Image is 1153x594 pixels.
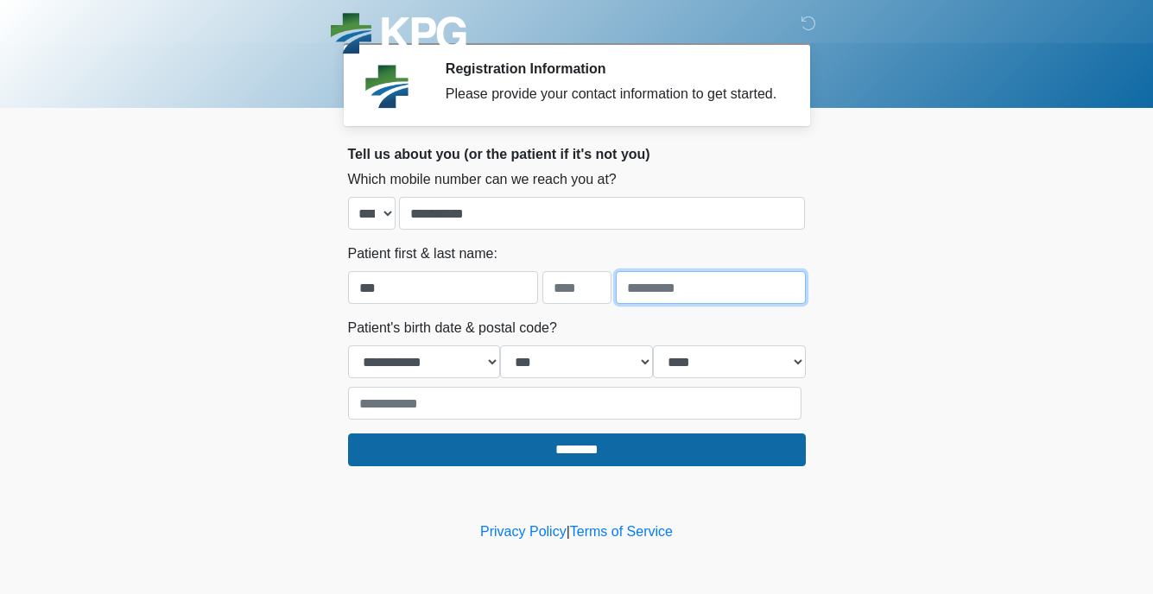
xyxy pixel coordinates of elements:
a: | [567,524,570,539]
label: Which mobile number can we reach you at? [348,169,617,190]
label: Patient first & last name: [348,243,497,264]
img: Agent Avatar [361,60,413,112]
div: Please provide your contact information to get started. [446,84,780,104]
img: KPG Healthcare Logo [331,13,466,59]
h2: Tell us about you (or the patient if it's not you) [348,146,806,162]
label: Patient's birth date & postal code? [348,318,557,338]
a: Privacy Policy [480,524,567,539]
a: Terms of Service [570,524,673,539]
